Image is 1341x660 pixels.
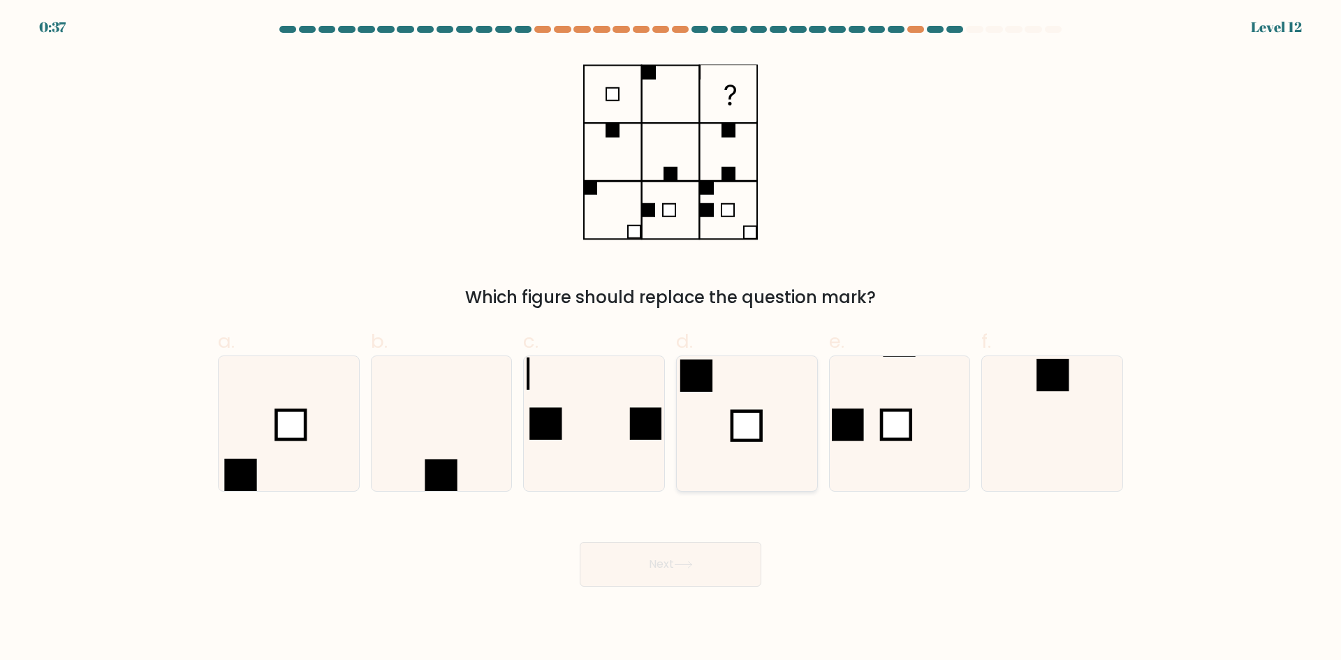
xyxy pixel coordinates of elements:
[218,328,235,355] span: a.
[981,328,991,355] span: f.
[676,328,693,355] span: d.
[1251,17,1302,38] div: Level 12
[829,328,844,355] span: e.
[39,17,66,38] div: 0:37
[226,285,1115,310] div: Which figure should replace the question mark?
[580,542,761,587] button: Next
[371,328,388,355] span: b.
[523,328,538,355] span: c.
